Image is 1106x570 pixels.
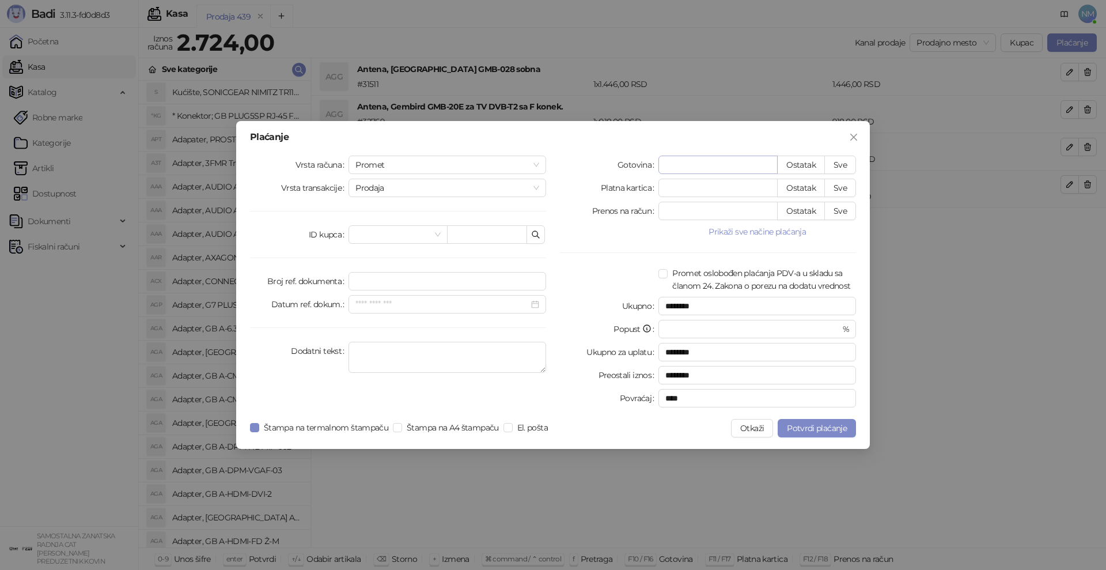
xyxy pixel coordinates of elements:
button: Otkaži [731,419,773,437]
span: El. pošta [513,421,552,434]
span: Zatvori [844,133,863,142]
label: Prenos na račun [592,202,659,220]
label: Broj ref. dokumenta [267,272,349,290]
span: Potvrdi plaćanje [787,423,847,433]
button: Ostatak [777,156,825,174]
label: ID kupca [309,225,349,244]
span: Promet oslobođen plaćanja PDV-a u skladu sa članom 24. Zakona o porezu na dodatu vrednost [668,267,856,292]
button: Sve [824,179,856,197]
label: Vrsta transakcije [281,179,349,197]
label: Datum ref. dokum. [271,295,349,314]
label: Preostali iznos [599,366,659,384]
label: Ukupno [622,297,659,315]
input: Broj ref. dokumenta [349,272,546,290]
button: Prikaži sve načine plaćanja [658,225,856,239]
label: Popust [613,320,658,338]
button: Potvrdi plaćanje [778,419,856,437]
label: Gotovina [618,156,658,174]
button: Sve [824,156,856,174]
span: Štampa na termalnom štampaču [259,421,393,434]
label: Platna kartica [601,179,658,197]
label: Povraćaj [620,389,658,407]
span: Prodaja [355,179,539,197]
span: close [849,133,858,142]
button: Ostatak [777,202,825,220]
label: Ukupno za uplatu [586,343,658,361]
button: Sve [824,202,856,220]
span: Promet [355,156,539,173]
span: Štampa na A4 štampaču [402,421,503,434]
label: Dodatni tekst [291,342,349,360]
textarea: Dodatni tekst [349,342,546,373]
button: Close [844,128,863,146]
input: Datum ref. dokum. [355,298,529,311]
div: Plaćanje [250,133,856,142]
button: Ostatak [777,179,825,197]
label: Vrsta računa [296,156,349,174]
